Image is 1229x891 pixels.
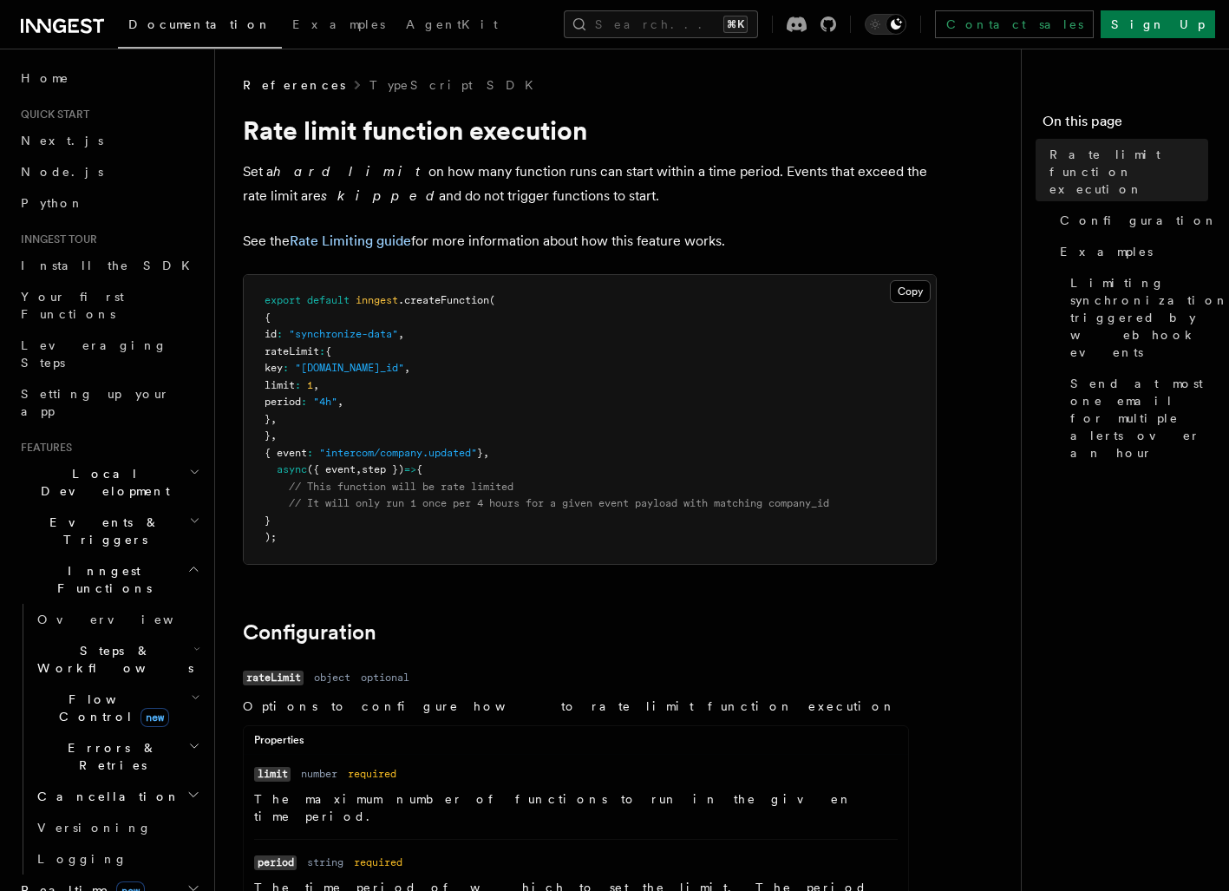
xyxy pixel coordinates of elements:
[243,76,345,94] span: References
[14,330,204,378] a: Leveraging Steps
[14,156,204,187] a: Node.js
[1060,212,1218,229] span: Configuration
[1070,375,1208,462] span: Send at most one email for multiple alerts over an hour
[348,767,396,781] dd: required
[14,233,97,246] span: Inngest tour
[265,328,277,340] span: id
[30,691,191,725] span: Flow Control
[325,345,331,357] span: {
[356,294,398,306] span: inngest
[319,345,325,357] span: :
[21,338,167,370] span: Leveraging Steps
[14,441,72,455] span: Features
[37,852,127,866] span: Logging
[564,10,758,38] button: Search...⌘K
[14,62,204,94] a: Home
[289,328,398,340] span: "synchronize-data"
[30,604,204,635] a: Overview
[361,671,409,685] dd: optional
[30,684,204,732] button: Flow Controlnew
[289,481,513,493] span: // This function will be rate limited
[14,465,189,500] span: Local Development
[1101,10,1215,38] a: Sign Up
[273,163,428,180] em: hard limit
[30,635,204,684] button: Steps & Workflows
[265,429,271,442] span: }
[319,447,477,459] span: "intercom/company.updated"
[282,5,396,47] a: Examples
[265,294,301,306] span: export
[30,739,188,774] span: Errors & Retries
[21,196,84,210] span: Python
[483,447,489,459] span: ,
[865,14,906,35] button: Toggle dark mode
[37,613,216,626] span: Overview
[396,5,508,47] a: AgentKit
[265,362,283,374] span: key
[254,855,297,870] code: period
[314,671,350,685] dd: object
[21,259,200,272] span: Install the SDK
[489,294,495,306] span: (
[118,5,282,49] a: Documentation
[1063,267,1208,368] a: Limiting synchronization triggered by webhook events
[265,514,271,527] span: }
[14,514,189,548] span: Events & Triggers
[265,396,301,408] span: period
[1053,236,1208,267] a: Examples
[271,413,277,425] span: ,
[14,507,204,555] button: Events & Triggers
[1043,111,1208,139] h4: On this page
[14,378,204,427] a: Setting up your app
[369,76,544,94] a: TypeScript SDK
[307,855,343,869] dd: string
[243,671,304,685] code: rateLimit
[723,16,748,33] kbd: ⌘K
[243,115,937,146] h1: Rate limit function execution
[1043,139,1208,205] a: Rate limit function execution
[1070,274,1229,361] span: Limiting synchronization triggered by webhook events
[398,328,404,340] span: ,
[30,732,204,781] button: Errors & Retries
[243,160,937,208] p: Set a on how many function runs can start within a time period. Events that exceed the rate limit...
[337,396,343,408] span: ,
[277,463,307,475] span: async
[354,855,402,869] dd: required
[307,294,350,306] span: default
[1063,368,1208,468] a: Send at most one email for multiple alerts over an hour
[265,531,277,543] span: );
[307,463,356,475] span: ({ event
[14,562,187,597] span: Inngest Functions
[1049,146,1208,198] span: Rate limit function execution
[21,165,103,179] span: Node.js
[935,10,1094,38] a: Contact sales
[128,17,271,31] span: Documentation
[30,642,193,677] span: Steps & Workflows
[141,708,169,727] span: new
[307,447,313,459] span: :
[14,555,204,604] button: Inngest Functions
[265,311,271,324] span: {
[21,134,103,147] span: Next.js
[243,229,937,253] p: See the for more information about how this feature works.
[30,812,204,843] a: Versioning
[37,821,152,835] span: Versioning
[416,463,422,475] span: {
[265,345,319,357] span: rateLimit
[14,108,89,121] span: Quick start
[1053,205,1208,236] a: Configuration
[313,396,337,408] span: "4h"
[404,362,410,374] span: ,
[295,362,404,374] span: "[DOMAIN_NAME]_id"
[404,463,416,475] span: =>
[14,458,204,507] button: Local Development
[295,379,301,391] span: :
[301,767,337,781] dd: number
[362,463,404,475] span: step })
[289,497,829,509] span: // It will only run 1 once per 4 hours for a given event payload with matching company_id
[313,379,319,391] span: ,
[890,280,931,303] button: Copy
[14,125,204,156] a: Next.js
[301,396,307,408] span: :
[290,233,411,249] a: Rate Limiting guide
